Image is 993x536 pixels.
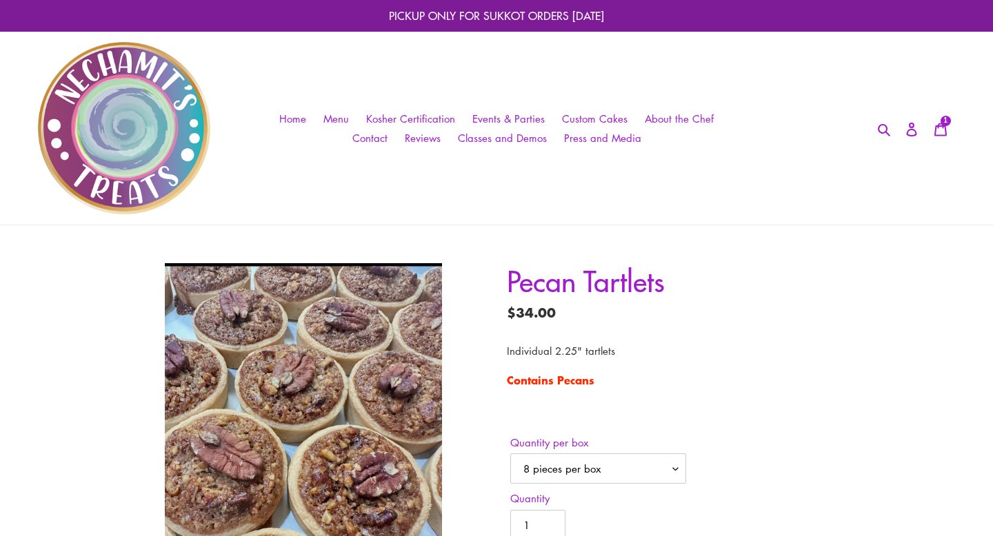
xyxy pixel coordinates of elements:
[510,435,686,451] label: Quantity per box
[398,128,448,148] a: Reviews
[926,113,955,143] a: 1
[352,131,388,145] span: Contact
[279,112,306,126] span: Home
[38,42,210,214] img: Nechamit&#39;s Treats
[317,109,356,129] a: Menu
[555,109,634,129] a: Custom Cakes
[507,343,872,359] p: Individual 2.25" tartlets
[451,128,554,148] a: Classes and Demos
[272,109,313,129] a: Home
[507,371,594,388] strong: Contains Pecans
[638,109,721,129] a: About the Chef
[472,112,545,126] span: Events & Parties
[465,109,552,129] a: Events & Parties
[507,302,556,322] span: $34.00
[562,112,628,126] span: Custom Cakes
[557,128,648,148] a: Press and Media
[458,131,547,145] span: Classes and Demos
[510,491,686,506] label: Quantity
[507,263,872,297] h1: Pecan Tartlets
[405,131,441,145] span: Reviews
[564,131,641,145] span: Press and Media
[345,128,394,148] a: Contact
[943,117,947,124] span: 1
[645,112,714,126] span: About the Chef
[366,112,455,126] span: Kosher Certification
[323,112,349,126] span: Menu
[359,109,462,129] a: Kosher Certification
